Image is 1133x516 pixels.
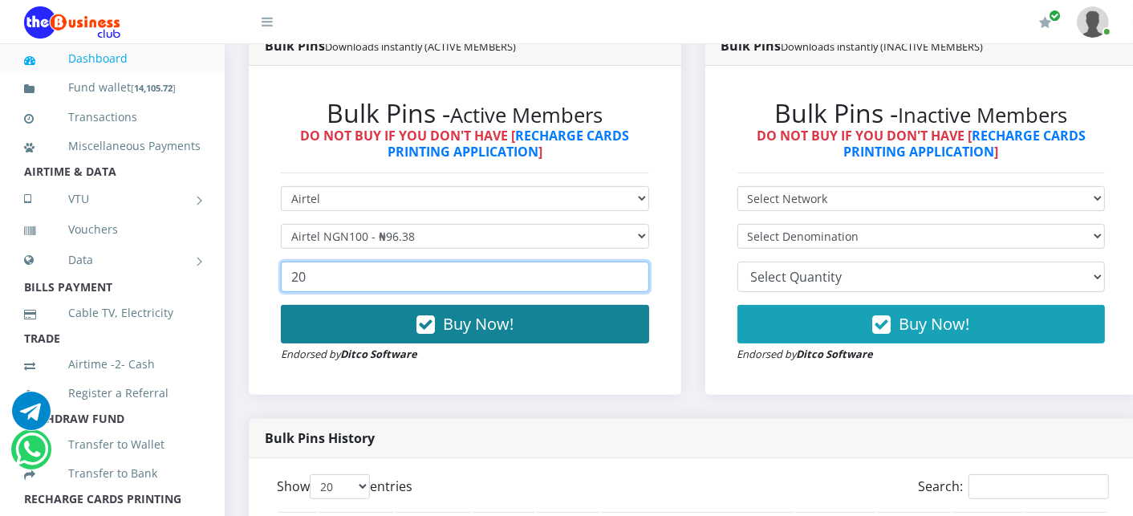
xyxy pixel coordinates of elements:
[721,37,984,55] strong: Bulk Pins
[24,6,120,39] img: Logo
[24,40,201,77] a: Dashboard
[24,426,201,463] a: Transfer to Wallet
[1049,10,1061,22] span: Renew/Upgrade Subscription
[277,474,412,499] label: Show entries
[918,474,1109,499] label: Search:
[300,127,629,160] strong: DO NOT BUY IF YOU DON'T HAVE [ ]
[24,295,201,331] a: Cable TV, Electricity
[388,127,630,160] a: RECHARGE CARDS PRINTING APPLICATION
[340,347,417,361] strong: Ditco Software
[1077,6,1109,38] img: User
[450,101,603,129] small: Active Members
[281,305,649,343] button: Buy Now!
[737,98,1106,128] h2: Bulk Pins -
[782,39,984,54] small: Downloads instantly (INACTIVE MEMBERS)
[15,442,48,469] a: Chat for support
[757,127,1086,160] strong: DO NOT BUY IF YOU DON'T HAVE [ ]
[443,313,514,335] span: Buy Now!
[797,347,874,361] strong: Ditco Software
[737,305,1106,343] button: Buy Now!
[24,99,201,136] a: Transactions
[265,429,375,447] strong: Bulk Pins History
[24,455,201,492] a: Transfer to Bank
[24,179,201,219] a: VTU
[843,127,1086,160] a: RECHARGE CARDS PRINTING APPLICATION
[310,474,370,499] select: Showentries
[134,82,173,94] b: 14,105.72
[24,346,201,383] a: Airtime -2- Cash
[281,98,649,128] h2: Bulk Pins -
[24,69,201,107] a: Fund wallet[14,105.72]
[281,262,649,292] input: Enter Quantity
[281,347,417,361] small: Endorsed by
[898,101,1067,129] small: Inactive Members
[969,474,1109,499] input: Search:
[24,375,201,412] a: Register a Referral
[24,211,201,248] a: Vouchers
[24,128,201,165] a: Miscellaneous Payments
[131,82,176,94] small: [ ]
[1039,16,1051,29] i: Renew/Upgrade Subscription
[12,404,51,430] a: Chat for support
[265,37,516,55] strong: Bulk Pins
[24,240,201,280] a: Data
[899,313,969,335] span: Buy Now!
[325,39,516,54] small: Downloads instantly (ACTIVE MEMBERS)
[737,347,874,361] small: Endorsed by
